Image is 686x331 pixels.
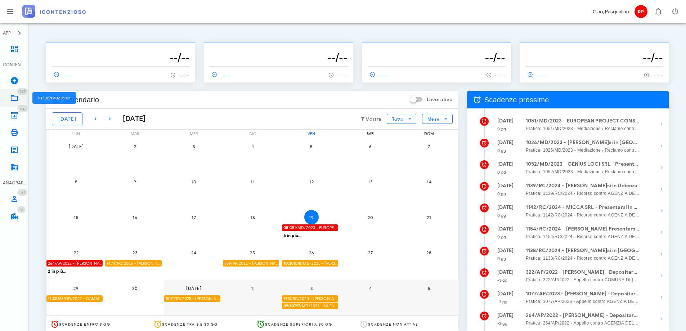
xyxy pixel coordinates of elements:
strong: 1139/RC/2024 - [PERSON_NAME]si in Udienza [526,182,640,190]
span: -- : -- [337,72,348,77]
button: Mostra dettagli [654,160,669,175]
button: [DATE] [52,112,82,125]
span: 8 [69,179,83,184]
small: 0 gg [497,191,506,196]
button: Mostra dettagli [654,182,669,196]
strong: 1142/RC/2024 - MICCA SRL - Presentarsi in Udienza [526,203,640,211]
button: 29 [69,281,83,295]
span: 20 [363,215,377,220]
strong: 1077/AP/2023 - [PERSON_NAME] - Depositare Documenti per Udienza [526,290,640,298]
span: 12 [304,179,319,184]
span: 6 [363,144,377,149]
button: Mostra dettagli [654,225,669,240]
span: 35 [19,207,23,212]
span: [DATE] [68,144,84,149]
span: Pratica: 1026/MD/2023 - Mediazione / Reclamo contro AGENZIA DELLE ENTRATE - RISCOSSIONE (Udienza) [526,147,640,154]
span: 9 [128,179,142,184]
span: Scadenze superiori a 30 gg [265,322,332,327]
button: 6 [363,139,377,153]
button: 2 [128,139,142,153]
span: 15 [69,215,83,220]
h3: --/-- [368,50,505,65]
small: 0 gg [497,234,506,240]
span: ------ [52,71,73,78]
button: Mostra dettagli [654,290,669,304]
div: dom [399,130,458,138]
strong: [DATE] [497,269,514,275]
span: 11 [245,179,260,184]
span: Pratica: 322/AP/2022 - Appello contro COMUNE DI [GEOGRAPHIC_DATA] (Udienza) [526,276,640,283]
button: Distintivo [649,3,667,20]
strong: [DATE] [497,204,514,210]
label: Lavorativo [427,96,453,103]
span: 28 [422,250,436,255]
span: Distintivo [17,88,27,95]
small: 0 gg [497,126,506,131]
strong: [DATE] [497,118,514,124]
span: Calendario [63,94,99,106]
button: Mostra dettagli [654,203,669,218]
a: ------ [52,70,76,80]
div: mer [164,130,223,138]
span: -- : -- [495,72,505,77]
button: Mostra dettagli [654,139,669,153]
small: 0 gg [497,213,506,218]
span: 461 [19,190,25,195]
span: -- : -- [653,72,663,77]
span: RP [635,5,647,18]
span: 5 [304,144,319,149]
span: Tutto [392,116,404,122]
strong: 1026/MD/2023 - [PERSON_NAME]si in [GEOGRAPHIC_DATA] [526,139,640,147]
p: -------------- [525,45,663,50]
button: 5 [304,139,319,153]
strong: [DATE] [497,291,514,297]
span: 14 [422,179,436,184]
div: CONTENZIOSO [3,62,26,68]
small: -3 gg [497,321,508,326]
span: 516/DD/2022 - GAMMA COSTRUZIONI SRL - Presentarsi in Udienza [48,295,103,302]
a: ------ [525,70,549,80]
strong: 09:30 [283,303,294,308]
div: 264/AP/2022 - [PERSON_NAME] - Depositare Documenti per Udienza [46,260,103,267]
strong: [DATE] [497,183,514,189]
button: 12 [304,175,319,189]
strong: 322/AP/2022 - [PERSON_NAME] - Depositare Documenti per Udienza [526,268,640,276]
img: logo-text-2x.png [22,5,86,18]
strong: 08 [283,225,288,230]
div: 1413/RC/2024 - [PERSON_NAME] - Depositare Documenti per Udienza [282,295,338,302]
strong: 264/AP/2022 - [PERSON_NAME] - Depositare Documenti per Udienza [526,312,640,319]
span: Pratica: 1052/MD/2023 - Mediazione / Reclamo contro AGENZIA DELLE ENTRATE - RISCOSSIONE (Udienza) [526,168,640,175]
button: 26 [304,246,319,260]
span: Pratica: 1142/RC/2024 - Ricorso contro AGENZIA DELLE ENTRATE - RISCOSSIONE (Udienza) [526,211,640,219]
div: 559/AP/2022 - [PERSON_NAME] - Depositare Documenti per Udienza [223,260,279,267]
strong: 1051/MD/2023 - EUROPEAN PROJECT CONSULTING SRL - Presentarsi in Udienza [526,117,640,125]
span: 3 [187,144,201,149]
span: Pratica: 1154/RC/2024 - Ricorso contro AGENZIA DELLE ENTRATE - RISCOSSIONE (Udienza) [526,233,640,240]
button: 28 [422,246,436,260]
button: Mostra dettagli [654,312,669,326]
button: 4 [363,281,377,295]
span: 797/MD/2023 - 80 Fame srls - Presentarsi in Udienza [283,303,338,309]
span: 3 [304,286,319,291]
button: [DATE] [187,281,201,295]
button: Mostra dettagli [654,117,669,131]
strong: [DATE] [497,226,514,232]
span: 24 [187,250,201,255]
button: Mese [422,114,452,124]
span: 22 [69,250,83,255]
span: Scadenze entro 3 gg [59,322,111,327]
h3: --/-- [210,50,347,65]
div: lun [46,130,106,138]
button: 14 [422,175,436,189]
button: 9 [128,175,142,189]
button: Tutto [387,114,416,124]
button: 8 [69,175,83,189]
span: 30 [128,286,142,291]
strong: 11:30 [48,296,58,301]
div: 1517/DD/2025 - [PERSON_NAME] - Depositare i documenti processuali [164,295,220,302]
span: 1051/MD/2023 - EUROPEAN PROJECT CONSULTING SRL - Presentarsi in Udienza [283,224,338,231]
span: 26 [304,250,319,255]
button: 3 [187,139,201,153]
span: 5 [422,286,436,291]
button: 24 [187,246,201,260]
